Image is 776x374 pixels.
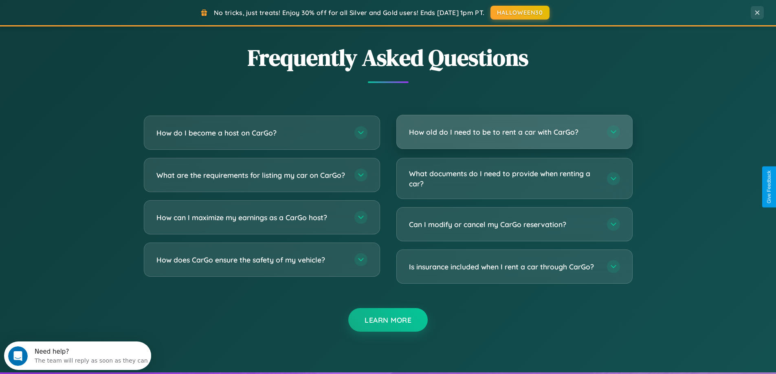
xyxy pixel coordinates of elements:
h3: How can I maximize my earnings as a CarGo host? [156,212,346,223]
div: Open Intercom Messenger [3,3,152,26]
h3: How do I become a host on CarGo? [156,128,346,138]
h3: What documents do I need to provide when renting a car? [409,168,599,188]
h3: What are the requirements for listing my car on CarGo? [156,170,346,180]
button: HALLOWEEN30 [490,6,550,20]
iframe: Intercom live chat [8,346,28,366]
div: The team will reply as soon as they can [31,13,144,22]
iframe: Intercom live chat discovery launcher [4,341,151,370]
h3: How old do I need to be to rent a car with CarGo? [409,127,599,137]
h2: Frequently Asked Questions [144,42,633,73]
div: Give Feedback [766,171,772,203]
button: Learn More [348,308,428,332]
h3: Is insurance included when I rent a car through CarGo? [409,262,599,272]
h3: How does CarGo ensure the safety of my vehicle? [156,255,346,265]
h3: Can I modify or cancel my CarGo reservation? [409,219,599,230]
div: Need help? [31,7,144,13]
span: No tricks, just treats! Enjoy 30% off for all Silver and Gold users! Ends [DATE] 1pm PT. [214,9,484,17]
